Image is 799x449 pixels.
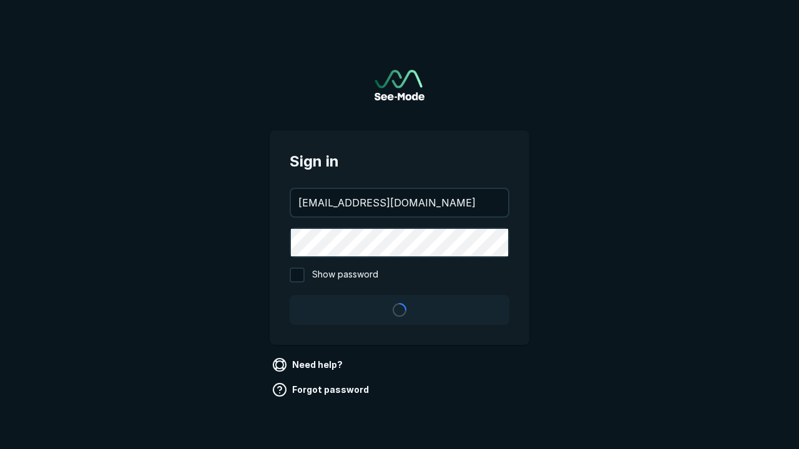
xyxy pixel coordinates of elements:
span: Sign in [290,150,509,173]
input: your@email.com [291,189,508,216]
a: Forgot password [270,380,374,400]
img: See-Mode Logo [375,70,424,100]
a: Need help? [270,355,348,375]
span: Show password [312,268,378,282]
a: Go to sign in [375,70,424,100]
